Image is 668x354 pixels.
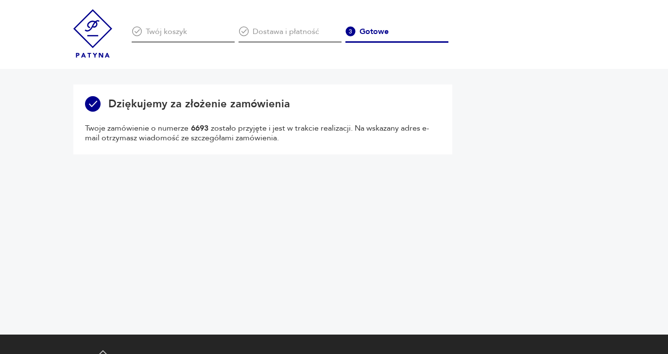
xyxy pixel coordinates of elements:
img: Ikona [239,26,249,36]
img: Ikona [345,26,356,36]
span: 6693 [188,123,211,134]
div: Gotowe [345,26,448,43]
h3: Dziękujemy za złożenie zamówienia [108,97,290,111]
div: Twój koszyk [132,26,235,43]
img: Ikona powodzenia [85,96,101,112]
img: Patyna - sklep z meblami i dekoracjami vintage [73,9,112,58]
p: Twoje zamówienie o numerze zostało przyjęte i jest w trakcie realizacji. Na wskazany adres e-mail... [85,123,441,143]
img: Ikona [132,26,142,36]
div: Dostawa i płatność [239,26,342,43]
